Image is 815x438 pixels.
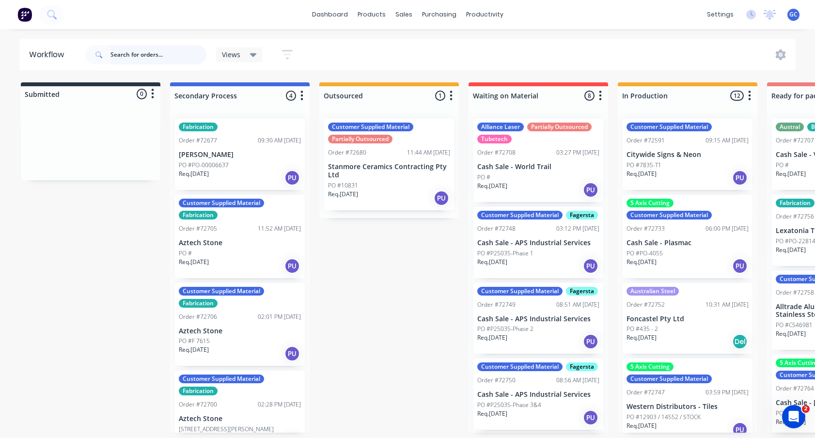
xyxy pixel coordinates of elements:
div: 03:59 PM [DATE] [705,388,749,397]
p: Cash Sale - Plasmac [627,239,749,247]
p: Foncastel Pty Ltd [627,315,749,323]
div: Order #72756 [776,212,814,221]
div: Partially Outsourced [328,135,392,143]
p: [STREET_ADDRESS][PERSON_NAME] [179,425,274,434]
div: 03:12 PM [DATE] [556,224,599,233]
div: Fabrication [179,211,218,219]
div: 10:31 AM [DATE] [705,300,749,309]
div: PU [434,190,449,206]
p: Cash Sale - APS Industrial Services [477,239,599,247]
div: Order #72747 [627,388,665,397]
div: Customer Supplied MaterialFabricationOrder #7270511:52 AM [DATE]Aztech StonePO #Req.[DATE]PU [175,195,305,278]
div: PU [732,258,748,274]
iframe: Intercom live chat [782,405,805,428]
p: Req. [DATE] [776,418,806,426]
p: PO # [179,249,192,258]
p: Stanmore Ceramics Contracting Pty Ltd [328,163,450,179]
div: Order #72706 [179,313,217,321]
p: PO #7835-T1 [627,161,661,170]
div: Australian Steel [627,287,679,296]
p: Req. [DATE] [477,333,507,342]
div: 09:30 AM [DATE] [258,136,301,145]
div: PU [583,334,598,349]
div: Order #72677 [179,136,217,145]
div: 09:15 AM [DATE] [705,136,749,145]
div: Customer Supplied Material [477,287,563,296]
span: Views [222,49,240,60]
div: 06:00 PM [DATE] [705,224,749,233]
div: Order #72708 [477,148,516,157]
p: Req. [DATE] [776,329,806,338]
p: [PERSON_NAME] [179,151,301,159]
div: settings [702,7,738,22]
div: Customer Supplied MaterialFagerstaOrder #7274908:51 AM [DATE]Cash Sale - APS Industrial ServicesP... [473,283,603,354]
img: Factory [17,7,32,22]
p: PO # [776,409,789,418]
span: 2 [802,405,810,413]
div: Order #72749 [477,300,516,309]
p: PO #F 7615 [179,337,210,345]
p: Western Distributors - Tiles [627,403,749,411]
input: Search for orders... [110,45,206,64]
p: PO # [477,173,490,182]
div: PU [583,258,598,274]
div: Order #72700 [179,400,217,409]
p: PO #P25035-Phase 2 [477,325,533,333]
div: Order #72680 [328,148,366,157]
div: Alliance Laser [477,123,524,131]
p: Req. [DATE] [477,409,507,418]
div: Order #72758 [776,288,814,297]
p: Req. [DATE] [627,422,657,430]
p: Req. [DATE] [179,258,209,266]
div: Customer Supplied Material [328,123,413,131]
div: purchasing [417,7,461,22]
div: 11:44 AM [DATE] [407,148,450,157]
div: Order #72733 [627,224,665,233]
p: PO #P25035-Phase 3&4 [477,401,541,409]
div: 08:56 AM [DATE] [556,376,599,385]
div: sales [391,7,417,22]
div: Fagersta [566,362,598,371]
div: Order #72707 [776,136,814,145]
div: Fagersta [566,287,598,296]
p: Aztech Stone [179,239,301,247]
div: Order #72764 [776,384,814,393]
p: Req. [DATE] [627,258,657,266]
div: 08:51 AM [DATE] [556,300,599,309]
div: Customer Supplied MaterialFagerstaOrder #7274803:12 PM [DATE]Cash Sale - APS Industrial ServicesP... [473,207,603,278]
p: PO # [776,161,789,170]
p: Req. [DATE] [179,345,209,354]
div: PU [284,170,300,186]
p: Req. [DATE] [776,246,806,254]
div: Customer Supplied Material [179,199,264,207]
div: Customer Supplied Material [179,375,264,383]
div: 03:27 PM [DATE] [556,148,599,157]
p: Aztech Stone [179,327,301,335]
div: Australian SteelOrder #7275210:31 AM [DATE]Foncastel Pty LtdPO #435 - 2Req.[DATE]Del [623,283,752,354]
p: Req. [DATE] [776,170,806,178]
div: Order #72591 [627,136,665,145]
div: PU [732,422,748,438]
div: Order #72752 [627,300,665,309]
p: PO #12903 / 14552 / STOCK [627,413,701,422]
div: Workflow [29,49,69,61]
p: PO #435 - 2 [627,325,658,333]
div: PU [284,346,300,361]
p: Req. [DATE] [627,170,657,178]
div: PU [732,170,748,186]
div: productivity [461,7,508,22]
p: Req. [DATE] [627,333,657,342]
div: Order #72748 [477,224,516,233]
div: Order #72750 [477,376,516,385]
p: Req. [DATE] [328,190,358,199]
p: Cash Sale - World Trail [477,163,599,171]
div: Partially Outsourced [527,123,592,131]
a: dashboard [307,7,353,22]
div: Austral [776,123,804,131]
div: Customer Supplied MaterialPartially OutsourcedOrder #7268011:44 AM [DATE]Stanmore Ceramics Contra... [324,119,454,210]
p: Req. [DATE] [179,170,209,178]
div: 5 Axis Cutting [627,199,674,207]
span: GC [789,10,798,19]
div: FabricationOrder #7267709:30 AM [DATE][PERSON_NAME]PO #PO-00006637Req.[DATE]PU [175,119,305,190]
div: Order #72705 [179,224,217,233]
